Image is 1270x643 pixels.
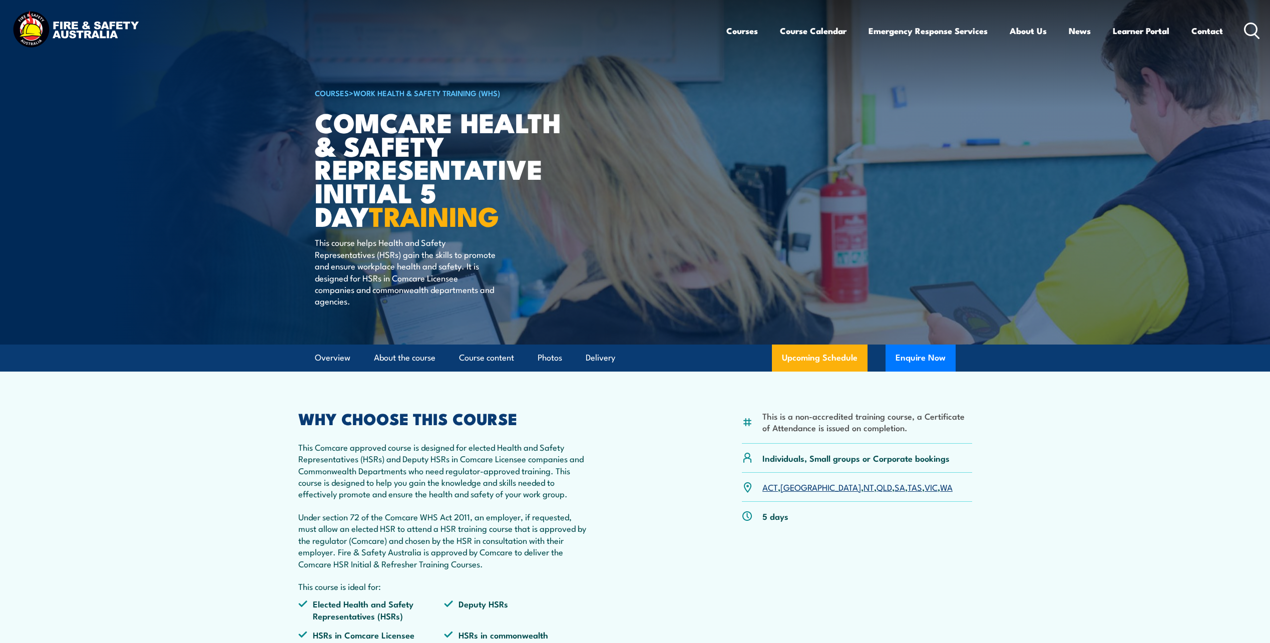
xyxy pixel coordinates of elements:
[864,481,874,493] a: NT
[459,345,514,371] a: Course content
[315,87,562,99] h6: >
[762,410,972,434] li: This is a non-accredited training course, a Certificate of Attendance is issued on completion.
[780,481,861,493] a: [GEOGRAPHIC_DATA]
[762,481,778,493] a: ACT
[1113,18,1169,44] a: Learner Portal
[538,345,562,371] a: Photos
[298,411,591,425] h2: WHY CHOOSE THIS COURSE
[869,18,988,44] a: Emergency Response Services
[369,194,499,236] strong: TRAINING
[908,481,922,493] a: TAS
[940,481,953,493] a: WA
[298,511,591,569] p: Under section 72 of the Comcare WHS Act 2011, an employer, if requested, must allow an elected HS...
[762,452,950,464] p: Individuals, Small groups or Corporate bookings
[315,345,350,371] a: Overview
[925,481,938,493] a: VIC
[877,481,892,493] a: QLD
[315,110,562,227] h1: Comcare Health & Safety Representative Initial 5 Day
[298,441,591,500] p: This Comcare approved course is designed for elected Health and Safety Representatives (HSRs) and...
[1191,18,1223,44] a: Contact
[762,510,788,522] p: 5 days
[586,345,615,371] a: Delivery
[444,598,590,621] li: Deputy HSRs
[762,481,953,493] p: , , , , , , ,
[780,18,846,44] a: Course Calendar
[886,345,956,372] button: Enquire Now
[353,87,500,98] a: Work Health & Safety Training (WHS)
[298,580,591,592] p: This course is ideal for:
[772,345,868,372] a: Upcoming Schedule
[726,18,758,44] a: Courses
[1069,18,1091,44] a: News
[374,345,436,371] a: About the course
[315,236,498,306] p: This course helps Health and Safety Representatives (HSRs) gain the skills to promote and ensure ...
[1010,18,1047,44] a: About Us
[298,598,445,621] li: Elected Health and Safety Representatives (HSRs)
[895,481,905,493] a: SA
[315,87,349,98] a: COURSES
